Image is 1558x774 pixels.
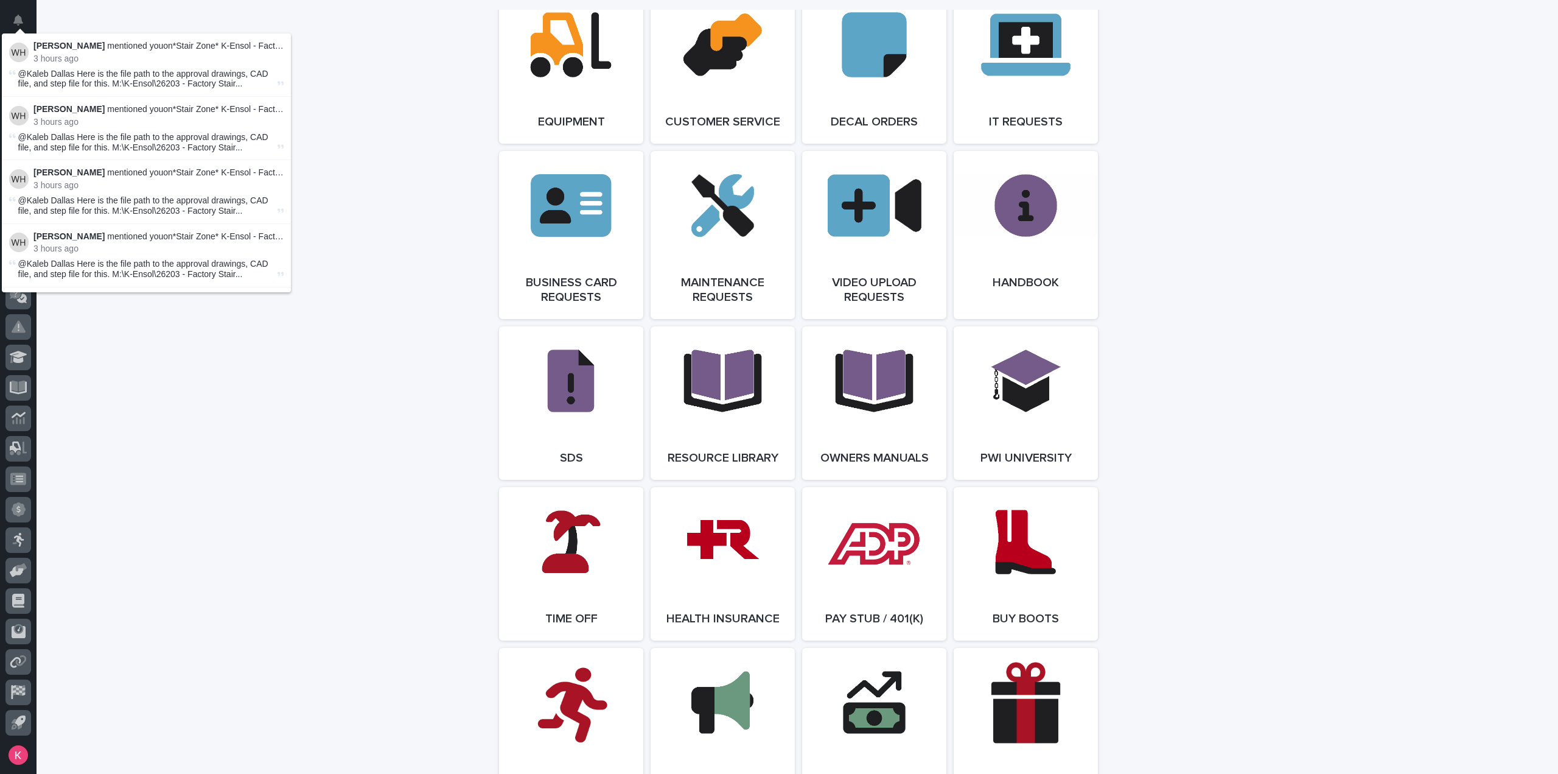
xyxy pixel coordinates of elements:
a: Health Insurance [651,487,795,641]
a: PWI University [954,326,1098,480]
span: @Kaleb Dallas Here is the file path to the approval drawings, CAD file, and step file for this. M... [18,132,275,153]
strong: [PERSON_NAME] [33,231,105,241]
p: 3 hours ago [33,117,284,127]
img: Wynne Hochstetler [9,233,29,252]
a: Maintenance Requests [651,151,795,319]
a: SDS [499,326,643,480]
button: users-avatar [5,742,31,768]
p: 3 hours ago [33,180,284,191]
p: mentioned you on *Stair Zone* K-Ensol - Factory Stair - F-1 : [33,41,284,51]
strong: [PERSON_NAME] [33,167,105,177]
a: Video Upload Requests [802,151,946,319]
span: @Kaleb Dallas Here is the file path to the approval drawings, CAD file, and step file for this. M... [18,195,275,216]
p: mentioned you on *Stair Zone* K-Ensol - Factory Stair F 8-9 : [33,231,284,242]
a: Buy Boots [954,487,1098,641]
a: Handbook [954,151,1098,319]
strong: [PERSON_NAME] [33,104,105,114]
a: Business Card Requests [499,151,643,319]
a: Resource Library [651,326,795,480]
a: Owners Manuals [802,326,946,480]
img: Wynne Hochstetler [9,43,29,62]
span: @Kaleb Dallas Here is the file path to the approval drawings, CAD file, and step file for this. M... [18,69,275,90]
strong: [PERSON_NAME] [33,41,105,51]
p: 3 hours ago [33,244,284,254]
div: Notifications [15,15,31,34]
img: Wynne Hochstetler [9,169,29,189]
button: Notifications [5,7,31,33]
p: mentioned you on *Stair Zone* K-Ensol - Factory Stair F-2 : [33,104,284,114]
a: Pay Stub / 401(k) [802,487,946,641]
img: Wynne Hochstetler [9,106,29,125]
span: @Kaleb Dallas Here is the file path to the approval drawings, CAD file, and step file for this. M... [18,259,275,280]
p: 3 hours ago [33,54,284,64]
a: Time Off [499,487,643,641]
p: mentioned you on *Stair Zone* K-Ensol - Factory Stair F 3-6 : [33,167,284,178]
